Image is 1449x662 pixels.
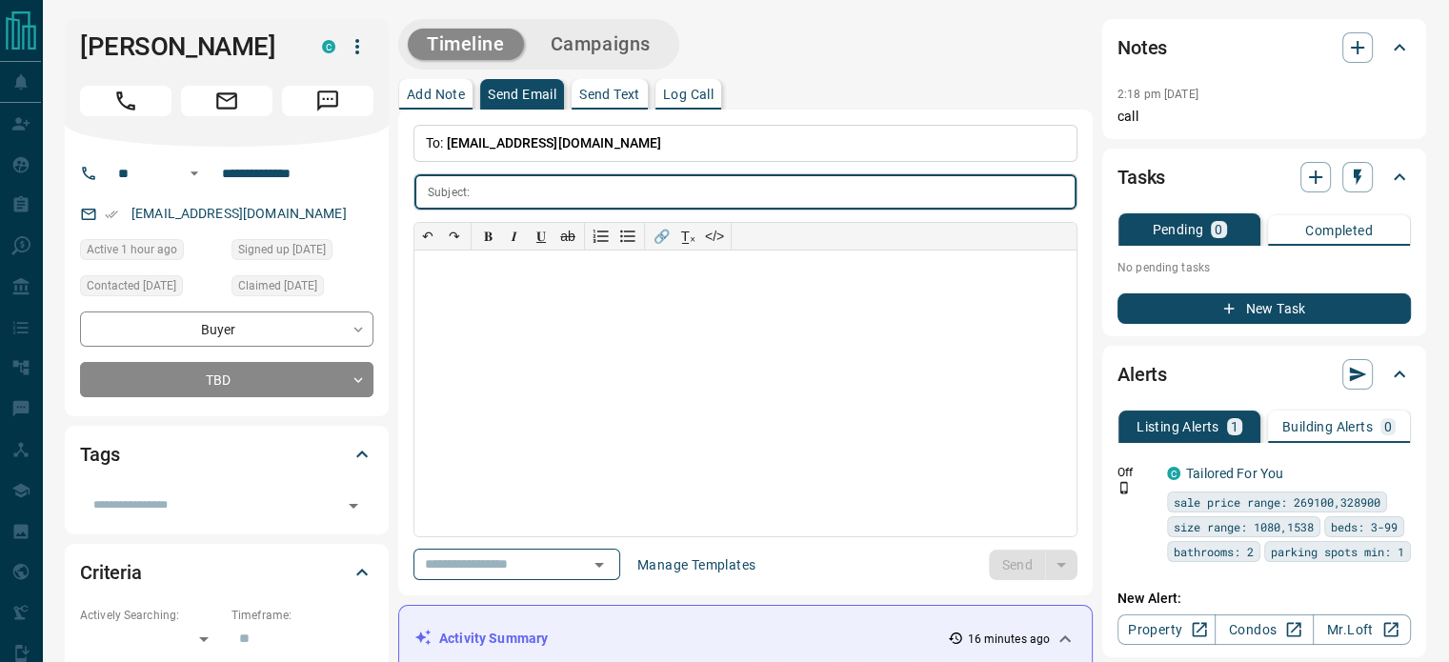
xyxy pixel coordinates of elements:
span: Contacted [DATE] [87,276,176,295]
span: Claimed [DATE] [238,276,317,295]
button: ↶ [414,223,441,250]
h2: Tags [80,439,119,470]
div: Buyer [80,311,373,347]
button: Open [340,492,367,519]
p: call [1117,107,1411,127]
p: Subject: [428,184,470,201]
span: Email [181,86,272,116]
button: Bullet list [614,223,641,250]
button: New Task [1117,293,1411,324]
span: Active 1 hour ago [87,240,177,259]
span: beds: 3-99 [1331,517,1398,536]
div: Tasks [1117,154,1411,200]
p: Send Text [579,88,640,101]
span: Message [282,86,373,116]
div: Mon Aug 19 2024 [231,275,373,302]
div: TBD [80,362,373,397]
p: To: [413,125,1077,162]
p: Off [1117,464,1156,481]
button: </> [701,223,728,250]
div: split button [989,550,1077,580]
h2: Tasks [1117,162,1165,192]
p: Actively Searching: [80,607,222,624]
h2: Criteria [80,557,142,588]
span: bathrooms: 2 [1174,542,1254,561]
div: Tue Sep 16 2025 [80,239,222,266]
div: Mon Aug 19 2024 [231,239,373,266]
div: Alerts [1117,351,1411,397]
button: 𝑰 [501,223,528,250]
svg: Push Notification Only [1117,481,1131,494]
p: New Alert: [1117,589,1411,609]
button: T̲ₓ [674,223,701,250]
s: ab [560,229,575,244]
div: Fri Sep 05 2025 [80,275,222,302]
h2: Notes [1117,32,1167,63]
p: Timeframe: [231,607,373,624]
p: 16 minutes ago [967,631,1050,648]
a: Mr.Loft [1313,614,1411,645]
span: Signed up [DATE] [238,240,326,259]
p: 1 [1231,420,1238,433]
button: 🔗 [648,223,674,250]
button: Numbered list [588,223,614,250]
span: parking spots min: 1 [1271,542,1404,561]
a: Property [1117,614,1216,645]
h2: Alerts [1117,359,1167,390]
span: 𝐔 [536,229,546,244]
p: Activity Summary [439,629,548,649]
span: size range: 1080,1538 [1174,517,1314,536]
a: Tailored For You [1186,466,1283,481]
button: 𝐁 [474,223,501,250]
button: Campaigns [532,29,670,60]
button: Open [183,162,206,185]
div: Criteria [80,550,373,595]
a: Condos [1215,614,1313,645]
button: ↷ [441,223,468,250]
p: Log Call [663,88,714,101]
div: condos.ca [1167,467,1180,480]
a: [EMAIL_ADDRESS][DOMAIN_NAME] [131,206,347,221]
button: Timeline [408,29,524,60]
div: Tags [80,431,373,477]
span: [EMAIL_ADDRESS][DOMAIN_NAME] [447,135,662,150]
p: 0 [1384,420,1392,433]
p: Pending [1152,223,1203,236]
div: Activity Summary16 minutes ago [414,621,1077,656]
svg: Email Verified [105,208,118,221]
div: condos.ca [322,40,335,53]
p: No pending tasks [1117,253,1411,282]
p: Add Note [407,88,465,101]
button: ab [554,223,581,250]
span: Call [80,86,171,116]
p: 0 [1215,223,1222,236]
span: sale price range: 269100,328900 [1174,492,1380,512]
p: Completed [1305,224,1373,237]
button: 𝐔 [528,223,554,250]
button: Open [586,552,613,578]
div: Notes [1117,25,1411,70]
p: 2:18 pm [DATE] [1117,88,1198,101]
h1: [PERSON_NAME] [80,31,293,62]
p: Listing Alerts [1137,420,1219,433]
p: Send Email [488,88,556,101]
button: Manage Templates [626,550,767,580]
p: Building Alerts [1282,420,1373,433]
